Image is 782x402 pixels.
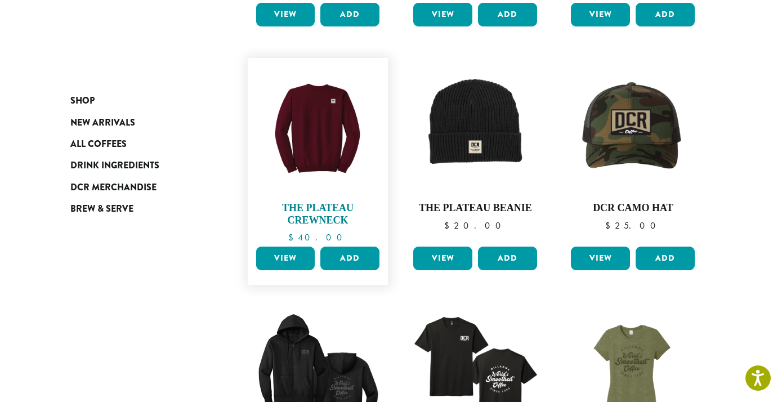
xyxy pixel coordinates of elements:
[478,3,537,26] button: Add
[70,155,205,176] a: Drink Ingredients
[253,202,383,226] h4: The Plateau Crewneck
[70,198,205,220] a: Brew & Serve
[70,202,133,216] span: Brew & Serve
[571,3,630,26] a: View
[410,202,540,215] h4: The Plateau Beanie
[70,137,127,151] span: All Coffees
[70,177,205,198] a: DCR Merchandise
[444,220,454,231] span: $
[70,90,205,111] a: Shop
[410,64,540,242] a: The Plateau Beanie $20.00
[70,133,205,155] a: All Coffees
[70,94,95,108] span: Shop
[256,247,315,270] a: View
[478,247,537,270] button: Add
[636,247,695,270] button: Add
[605,220,661,231] bdi: 25.00
[288,231,347,243] bdi: 40.00
[568,64,698,242] a: DCR Camo Hat $25.00
[288,231,298,243] span: $
[636,3,695,26] button: Add
[320,247,379,270] button: Add
[413,3,472,26] a: View
[70,116,135,130] span: New Arrivals
[253,64,383,242] a: The Plateau Crewneck $40.00
[70,181,157,195] span: DCR Merchandise
[410,64,540,193] img: Beanie_Black-e1700260431294.png
[256,3,315,26] a: View
[413,247,472,270] a: View
[444,220,506,231] bdi: 20.00
[568,202,698,215] h4: DCR Camo Hat
[70,159,159,173] span: Drink Ingredients
[571,247,630,270] a: View
[70,111,205,133] a: New Arrivals
[605,220,615,231] span: $
[253,64,382,193] img: Crewneck_Maroon-e1700259237688.png
[568,64,698,193] img: LO3573.01.png
[320,3,379,26] button: Add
